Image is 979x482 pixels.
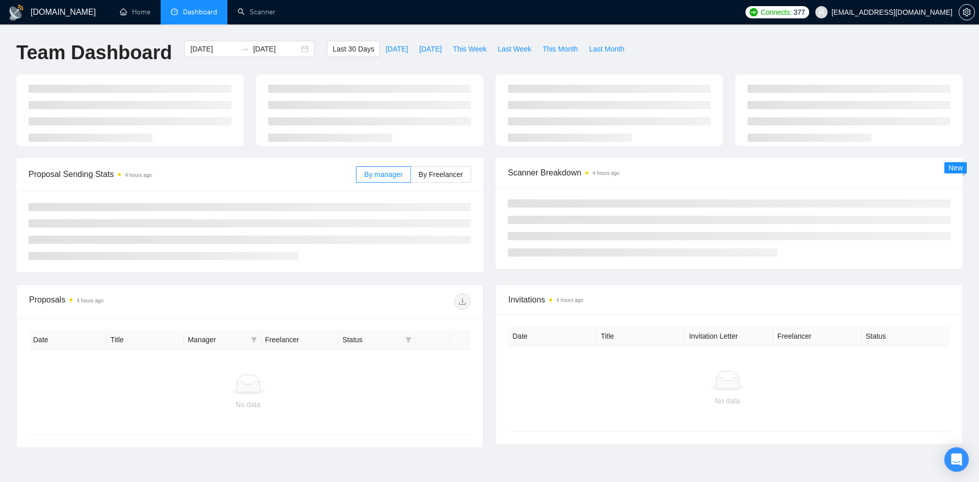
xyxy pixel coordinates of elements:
[342,334,401,345] span: Status
[543,43,578,55] span: This Month
[959,8,975,16] a: setting
[959,4,975,20] button: setting
[183,8,217,16] span: Dashboard
[862,326,950,346] th: Status
[241,45,249,53] span: to
[120,8,150,16] a: homeHome
[327,41,380,57] button: Last 30 Days
[253,43,299,55] input: End date
[508,293,950,306] span: Invitations
[332,43,374,55] span: Last 30 Days
[171,8,178,15] span: dashboard
[238,8,275,16] a: searchScanner
[414,41,447,57] button: [DATE]
[107,330,184,350] th: Title
[37,399,459,410] div: No data
[589,43,624,55] span: Last Month
[29,293,250,310] div: Proposals
[364,170,402,179] span: By manager
[508,166,950,179] span: Scanner Breakdown
[498,43,531,55] span: Last Week
[944,447,969,472] div: Open Intercom Messenger
[261,330,339,350] th: Freelancer
[761,7,791,18] span: Connects:
[517,395,938,407] div: No data
[537,41,583,57] button: This Month
[405,337,411,343] span: filter
[592,170,620,176] time: 4 hours ago
[750,8,758,16] img: upwork-logo.png
[29,168,356,181] span: Proposal Sending Stats
[793,7,805,18] span: 377
[419,170,463,179] span: By Freelancer
[8,5,24,21] img: logo
[818,9,825,16] span: user
[380,41,414,57] button: [DATE]
[16,41,172,65] h1: Team Dashboard
[241,45,249,53] span: swap-right
[125,172,152,178] time: 4 hours ago
[453,43,486,55] span: This Week
[492,41,537,57] button: Last Week
[188,334,247,345] span: Manager
[447,41,492,57] button: This Week
[29,330,107,350] th: Date
[774,326,862,346] th: Freelancer
[184,330,261,350] th: Manager
[556,297,583,303] time: 4 hours ago
[508,326,597,346] th: Date
[948,164,963,172] span: New
[76,298,104,303] time: 4 hours ago
[385,43,408,55] span: [DATE]
[249,332,259,347] span: filter
[583,41,630,57] button: Last Month
[597,326,685,346] th: Title
[190,43,237,55] input: Start date
[419,43,442,55] span: [DATE]
[251,337,257,343] span: filter
[685,326,773,346] th: Invitation Letter
[403,332,414,347] span: filter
